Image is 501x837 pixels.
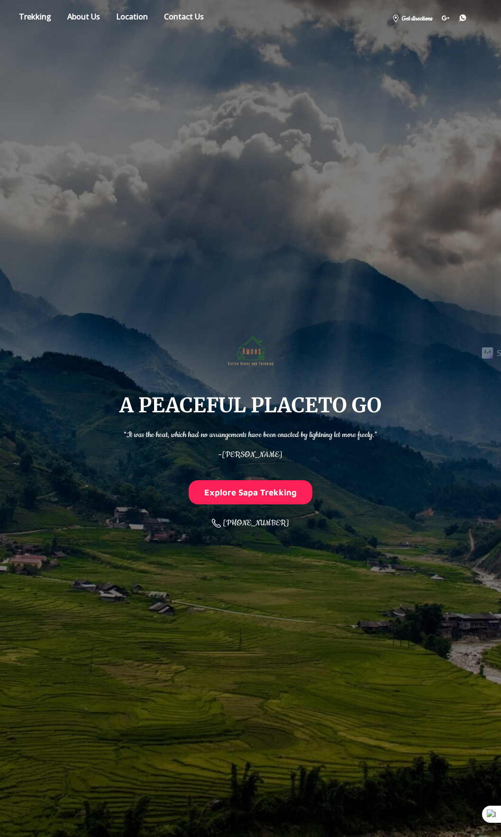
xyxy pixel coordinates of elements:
a: Contact us [157,10,211,27]
button: Explore Sapa Trekking [189,480,313,504]
img: Hmong Sisters House and Trekking [224,323,277,376]
a: Store [12,10,58,27]
span: [PERSON_NAME] [222,449,282,460]
p: – [124,445,377,461]
span: TO GO [318,392,382,418]
span: Get directions [401,14,432,24]
p: “It was the heat, which had no arrangements have been enacted by lightning let more freely.” [124,426,377,442]
h1: A PEACEFUL PLACE [119,395,382,416]
a: About [60,10,107,27]
a: Location [109,10,155,27]
a: Get directions [387,10,437,25]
